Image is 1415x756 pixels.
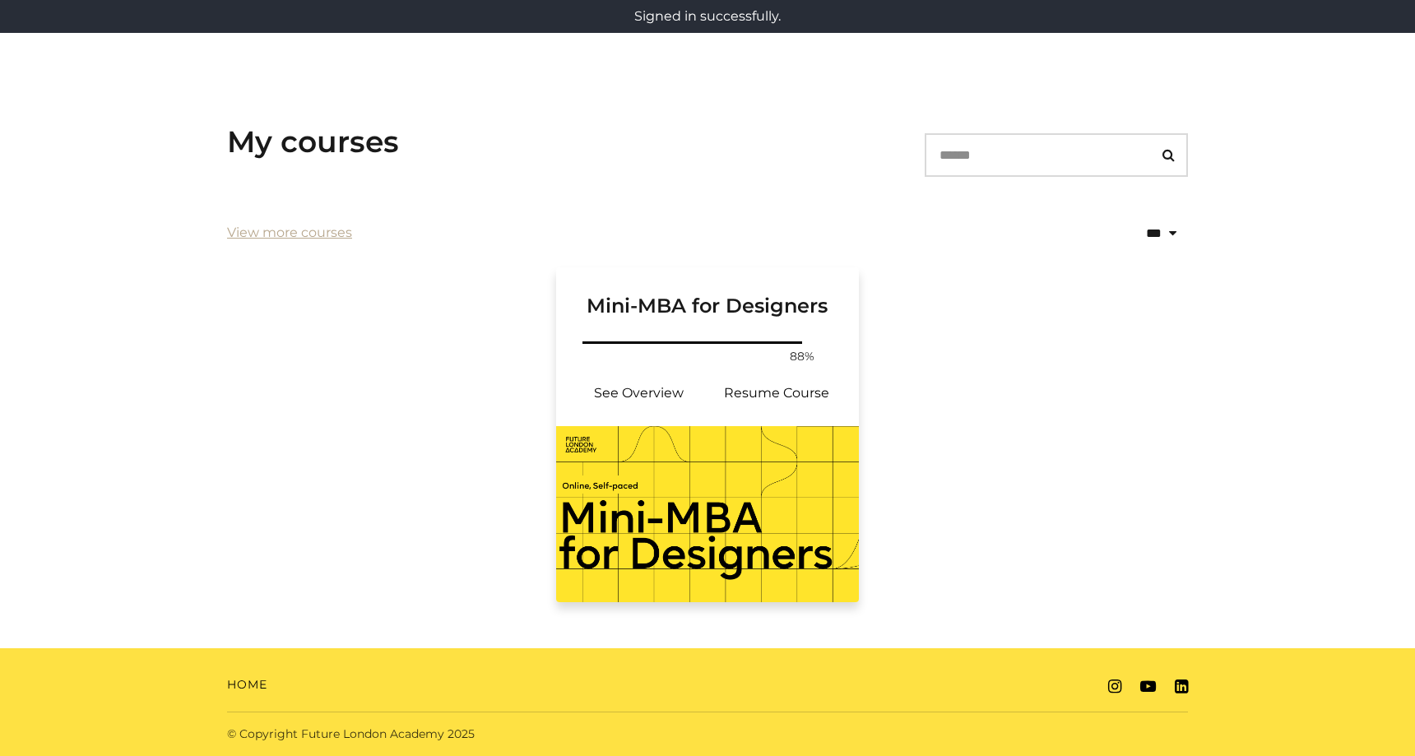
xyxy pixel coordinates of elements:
span: 88% [782,348,822,365]
h3: My courses [227,124,399,160]
a: Mini-MBA for Designers [556,267,859,338]
select: status [1074,212,1188,254]
div: © Copyright Future London Academy 2025 [214,726,707,743]
a: Mini-MBA for Designers: Resume Course [707,373,846,413]
h3: Mini-MBA for Designers [576,267,839,318]
a: View more courses [227,223,352,243]
p: Signed in successfully. [7,7,1408,26]
a: Home [227,676,267,693]
a: Mini-MBA for Designers: See Overview [569,373,707,413]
